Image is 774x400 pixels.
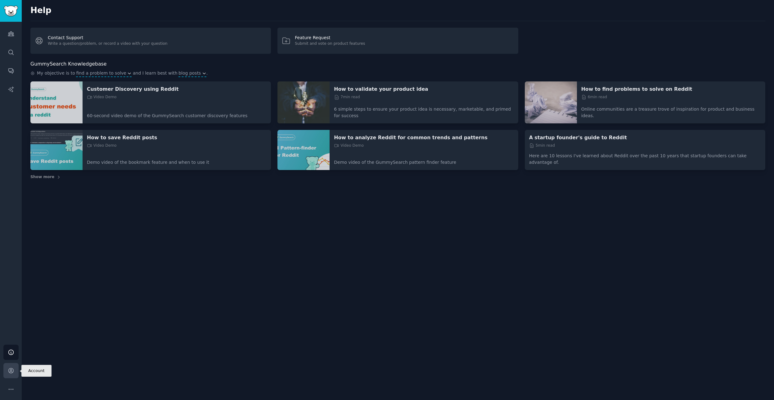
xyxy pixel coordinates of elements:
span: Video Demo [87,94,117,100]
button: blog posts [178,70,206,76]
p: Demo video of the bookmark feature and when to use it [87,155,267,166]
span: My objective is to [37,70,75,77]
img: How to save Reddit posts [30,130,83,170]
span: Show more [30,174,54,180]
a: A startup founder's guide to Reddit [529,134,761,141]
span: Video Demo [334,143,364,149]
img: How to find problems to solve on Reddit [525,81,577,123]
img: How to validate your product idea [277,81,330,123]
img: How to analyze Reddit for common trends and patterns [277,130,330,170]
a: How to analyze Reddit for common trends and patterns [334,134,514,141]
div: . [30,70,765,77]
img: Customer Discovery using Reddit [30,81,83,123]
h2: GummySearch Knowledgebase [30,60,106,68]
button: find a problem to solve [76,70,132,76]
div: Submit and vote on product features [295,41,365,47]
p: Demo video of the GummySearch pattern finder feature [334,155,514,166]
span: 7 min read [334,94,360,100]
a: Feature RequestSubmit and vote on product features [277,28,518,54]
p: 60-second video demo of the GummySearch customer discovery features [87,108,267,119]
p: Here are 10 lessons I've learned about Reddit over the past 10 years that startup founders can ta... [529,148,761,166]
a: How to find problems to solve on Reddit [581,86,761,92]
span: Video Demo [87,143,117,149]
span: find a problem to solve [76,70,126,76]
p: 6 simple steps to ensure your product idea is necessary, marketable, and primed for success [334,102,514,119]
div: Feature Request [295,34,365,41]
span: 5 min read [529,143,555,149]
img: GummySearch logo [4,6,18,16]
span: and I learn best with [133,70,178,77]
h2: Help [30,6,765,16]
a: Customer Discovery using Reddit [87,86,267,92]
p: Online communities are a treasure trove of inspiration for product and business ideas. [581,102,761,119]
a: How to save Reddit posts [87,134,267,141]
span: blog posts [178,70,201,76]
a: How to validate your product idea [334,86,514,92]
span: 6 min read [581,94,607,100]
a: Contact SupportWrite a question/problem, or record a video with your question [30,28,271,54]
